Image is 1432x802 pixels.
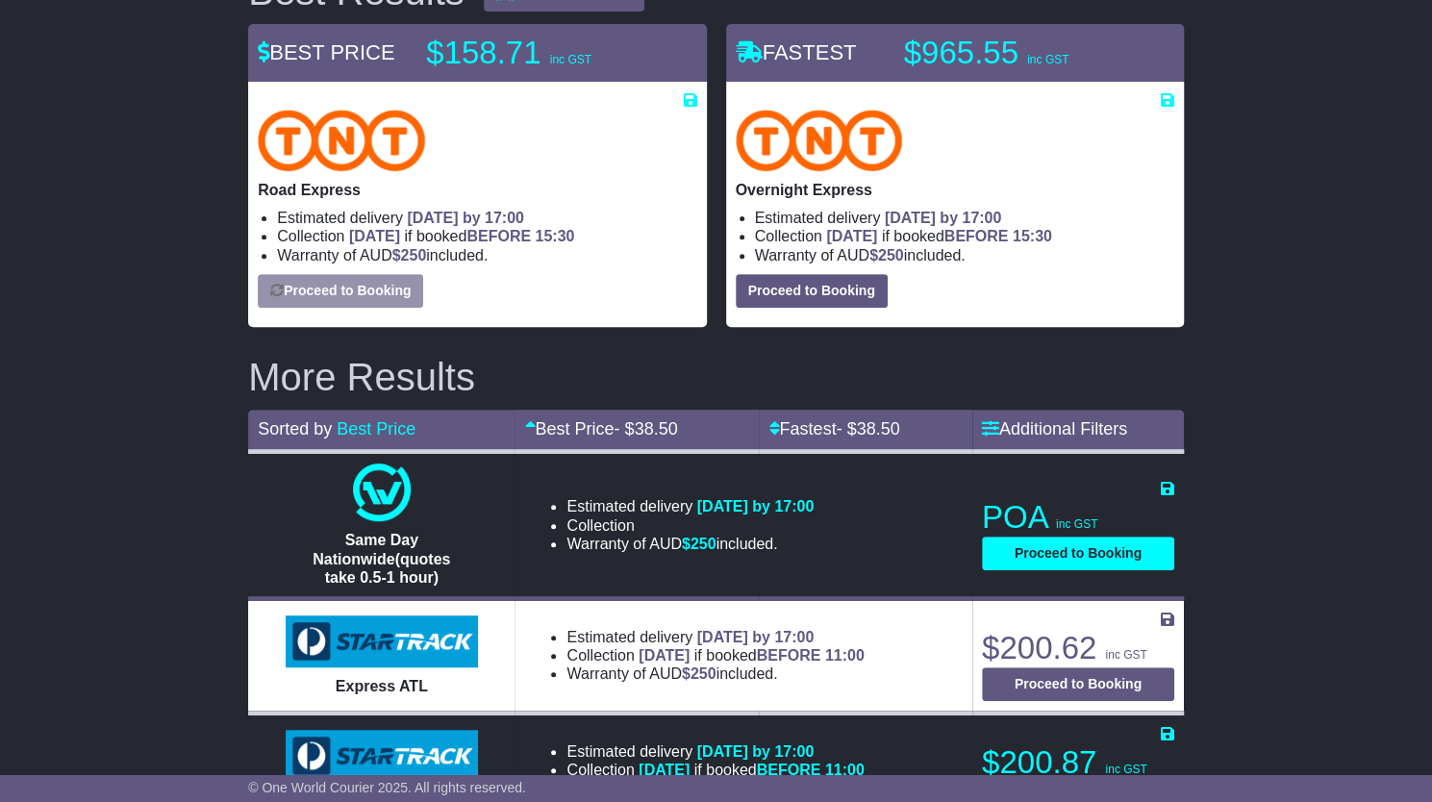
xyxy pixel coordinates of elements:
span: [DATE] [639,647,690,664]
li: Estimated delivery [755,209,1174,227]
p: $965.55 [904,34,1144,72]
h2: More Results [248,356,1184,398]
img: StarTrack: Express [286,730,478,782]
li: Collection [566,761,864,779]
p: Road Express [258,181,696,199]
span: [DATE] [826,228,877,244]
span: 11:00 [825,762,865,778]
span: BEFORE [466,228,531,244]
li: Estimated delivery [566,742,864,761]
li: Collection [566,516,814,535]
a: Fastest- $38.50 [768,419,899,439]
span: © One World Courier 2025. All rights reserved. [248,780,526,795]
span: FASTEST [736,40,857,64]
span: $ [682,536,716,552]
p: $200.62 [982,629,1174,667]
span: if booked [639,647,864,664]
li: Warranty of AUD included. [566,535,814,553]
li: Warranty of AUD included. [755,246,1174,264]
span: inc GST [1105,648,1146,662]
span: BEFORE [757,762,821,778]
a: Best Price [337,419,415,439]
button: Proceed to Booking [982,667,1174,701]
li: Collection [755,227,1174,245]
span: if booked [826,228,1051,244]
p: $200.87 [982,743,1174,782]
span: [DATE] [349,228,400,244]
span: $ [682,665,716,682]
span: BEFORE [944,228,1009,244]
span: [DATE] by 17:00 [697,743,815,760]
span: Sorted by [258,419,332,439]
li: Collection [566,646,864,664]
span: - $ [614,419,677,439]
img: One World Courier: Same Day Nationwide(quotes take 0.5-1 hour) [353,464,411,521]
span: $ [392,247,427,263]
span: 38.50 [856,419,899,439]
a: Additional Filters [982,419,1127,439]
p: Overnight Express [736,181,1174,199]
p: POA [982,498,1174,537]
span: 38.50 [634,419,677,439]
p: $158.71 [426,34,666,72]
span: $ [869,247,904,263]
img: TNT Domestic: Road Express [258,110,425,171]
li: Collection [277,227,696,245]
li: Estimated delivery [277,209,696,227]
span: 250 [691,665,716,682]
span: - $ [836,419,899,439]
span: [DATE] by 17:00 [885,210,1002,226]
span: if booked [639,762,864,778]
span: 250 [878,247,904,263]
img: StarTrack: Express ATL [286,615,478,667]
li: Estimated delivery [566,497,814,515]
span: inc GST [1027,53,1068,66]
li: Estimated delivery [566,628,864,646]
span: [DATE] by 17:00 [697,629,815,645]
span: [DATE] [639,762,690,778]
span: [DATE] by 17:00 [407,210,524,226]
span: inc GST [550,53,591,66]
button: Proceed to Booking [736,274,888,308]
span: inc GST [1105,763,1146,776]
img: TNT Domestic: Overnight Express [736,110,903,171]
a: Best Price- $38.50 [524,419,677,439]
span: 15:30 [1013,228,1052,244]
button: Proceed to Booking [258,274,423,308]
span: [DATE] by 17:00 [697,498,815,514]
li: Warranty of AUD included. [566,664,864,683]
span: 15:30 [535,228,574,244]
span: Same Day Nationwide(quotes take 0.5-1 hour) [313,532,450,585]
span: BEST PRICE [258,40,394,64]
li: Warranty of AUD included. [277,246,696,264]
span: BEFORE [757,647,821,664]
span: inc GST [1056,517,1097,531]
span: if booked [349,228,574,244]
button: Proceed to Booking [982,537,1174,570]
span: Express ATL [336,678,428,694]
span: 250 [401,247,427,263]
span: 250 [691,536,716,552]
span: 11:00 [825,647,865,664]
